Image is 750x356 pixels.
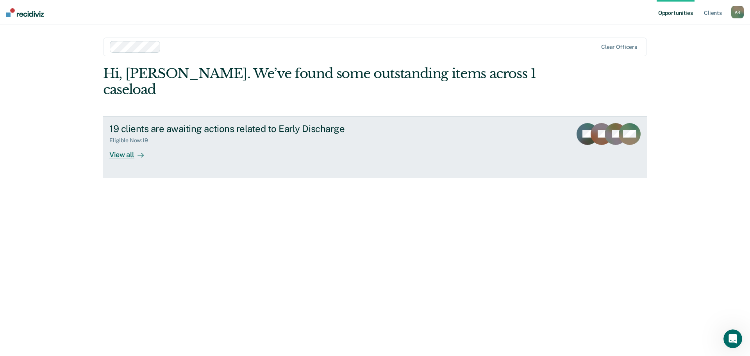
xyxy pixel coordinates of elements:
div: Eligible Now : 19 [109,137,154,144]
div: Hi, [PERSON_NAME]. We’ve found some outstanding items across 1 caseload [103,66,538,98]
button: AR [731,6,744,18]
img: Recidiviz [6,8,44,17]
div: 19 clients are awaiting actions related to Early Discharge [109,123,384,134]
div: Clear officers [601,44,637,50]
div: View all [109,144,153,159]
a: 19 clients are awaiting actions related to Early DischargeEligible Now:19View all [103,116,647,178]
div: A R [731,6,744,18]
iframe: Intercom live chat [723,329,742,348]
